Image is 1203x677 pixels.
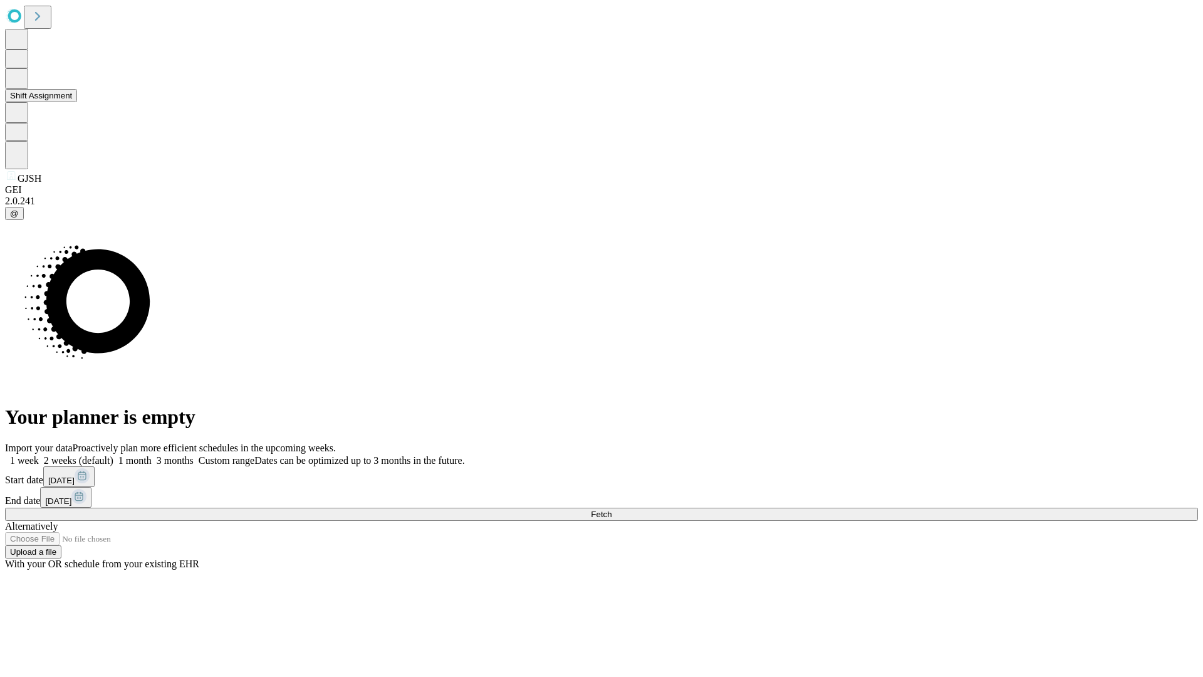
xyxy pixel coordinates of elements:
[40,487,91,508] button: [DATE]
[48,476,75,485] span: [DATE]
[5,559,199,569] span: With your OR schedule from your existing EHR
[5,406,1198,429] h1: Your planner is empty
[5,487,1198,508] div: End date
[5,466,1198,487] div: Start date
[5,508,1198,521] button: Fetch
[118,455,152,466] span: 1 month
[5,207,24,220] button: @
[157,455,194,466] span: 3 months
[45,496,71,506] span: [DATE]
[5,443,73,453] span: Import your data
[5,89,77,102] button: Shift Assignment
[5,545,61,559] button: Upload a file
[254,455,464,466] span: Dates can be optimized up to 3 months in the future.
[10,209,19,218] span: @
[5,196,1198,207] div: 2.0.241
[5,184,1198,196] div: GEI
[10,455,39,466] span: 1 week
[5,521,58,532] span: Alternatively
[44,455,113,466] span: 2 weeks (default)
[73,443,336,453] span: Proactively plan more efficient schedules in the upcoming weeks.
[43,466,95,487] button: [DATE]
[591,510,612,519] span: Fetch
[18,173,41,184] span: GJSH
[199,455,254,466] span: Custom range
